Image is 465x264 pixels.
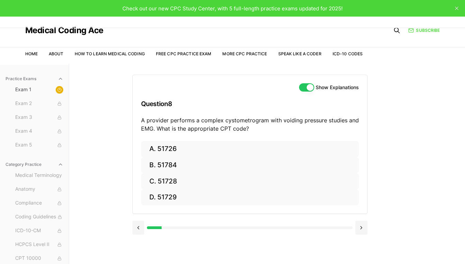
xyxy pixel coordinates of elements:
[3,159,66,170] button: Category Practice
[49,51,64,56] a: About
[333,51,363,56] a: ICD-10 Codes
[15,186,63,193] span: Anatomy
[15,114,63,121] span: Exam 3
[12,84,66,95] button: Exam 1
[25,51,38,56] a: Home
[141,116,359,133] p: A provider performs a complex cystometrogram with voiding pressure studies and EMG. What is the a...
[12,140,66,151] button: Exam 5
[141,141,359,157] button: A. 51726
[12,253,66,264] button: CPT 10000
[12,112,66,123] button: Exam 3
[12,198,66,209] button: Compliance
[278,51,322,56] a: Speak Like a Coder
[141,94,359,114] h3: Question 8
[12,98,66,109] button: Exam 2
[15,128,63,135] span: Exam 4
[12,239,66,250] button: HCPCS Level II
[156,51,212,56] a: Free CPC Practice Exam
[25,26,103,35] a: Medical Coding Ace
[408,27,440,34] a: Subscribe
[12,170,66,181] button: Medical Terminology
[15,255,63,262] span: CPT 10000
[15,199,63,207] span: Compliance
[15,241,63,248] span: HCPCS Level II
[15,100,63,107] span: Exam 2
[122,5,343,12] span: Check out our new CPC Study Center, with 5 full-length practice exams updated for 2025!
[12,211,66,223] button: Coding Guidelines
[15,227,63,235] span: ICD-10-CM
[75,51,145,56] a: How to Learn Medical Coding
[316,85,359,90] label: Show Explanations
[15,213,63,221] span: Coding Guidelines
[15,141,63,149] span: Exam 5
[3,73,66,84] button: Practice Exams
[222,51,267,56] a: More CPC Practice
[15,172,63,179] span: Medical Terminology
[451,3,462,14] button: close
[12,126,66,137] button: Exam 4
[141,189,359,206] button: D. 51729
[141,173,359,189] button: C. 51728
[12,225,66,236] button: ICD-10-CM
[15,86,63,94] span: Exam 1
[12,184,66,195] button: Anatomy
[141,157,359,173] button: B. 51784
